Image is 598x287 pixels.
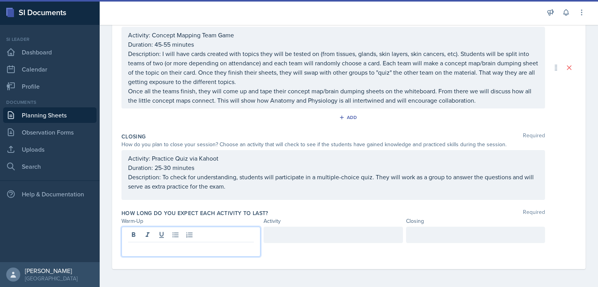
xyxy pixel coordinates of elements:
[3,36,97,43] div: Si leader
[3,124,97,140] a: Observation Forms
[121,217,260,225] div: Warm-Up
[128,163,538,172] p: Duration: 25-30 minutes
[3,61,97,77] a: Calendar
[3,44,97,60] a: Dashboard
[3,99,97,106] div: Documents
[128,86,538,105] p: Once all the teams finish, they will come up and tape their concept map/brain dumping sheets on t...
[523,209,545,217] span: Required
[406,217,545,225] div: Closing
[121,140,545,149] div: How do you plan to close your session? Choose an activity that will check to see if the students ...
[3,79,97,94] a: Profile
[336,112,362,123] button: Add
[121,209,268,217] label: How long do you expect each activity to last?
[3,186,97,202] div: Help & Documentation
[523,133,545,140] span: Required
[3,142,97,157] a: Uploads
[128,49,538,86] p: Description: I will have cards created with topics they will be tested on (from tissues, glands, ...
[128,172,538,191] p: Description: To check for understanding, students will participate in a multiple-choice quiz. The...
[341,114,357,121] div: Add
[128,40,538,49] p: Duration: 45-55 minutes
[3,159,97,174] a: Search
[121,133,146,140] label: Closing
[25,267,77,275] div: [PERSON_NAME]
[264,217,403,225] div: Activity
[128,30,538,40] p: Activity: Concept Mapping Team Game
[3,107,97,123] a: Planning Sheets
[128,154,538,163] p: Activity: Practice Quiz via Kahoot
[25,275,77,282] div: [GEOGRAPHIC_DATA]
